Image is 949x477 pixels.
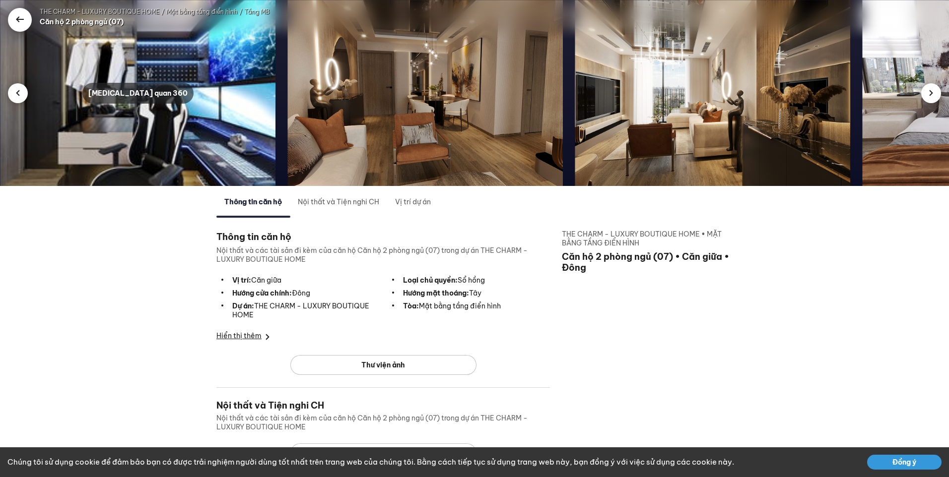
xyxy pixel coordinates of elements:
[216,276,379,285] div: Căn giữa
[232,276,251,285] b: Vị trí:
[216,400,324,412] span: Nội thất và Tiện nghi CH
[216,246,550,264] div: Nội thất và các tài sản đi kèm của căn hộ Căn hộ 2 phòng ngủ (07) trong dự án THE CHARM - LUXURY ...
[224,196,282,207] div: Thông tin căn hộ
[40,8,164,16] span: THE CHARM - LUXURY BOUTIQUE HOME
[403,276,458,285] b: Loại chủ quyền:
[403,289,469,298] b: Hướng mặt thoáng:
[387,289,550,298] div: Tây
[244,8,270,16] span: Tầng MB
[216,230,291,244] span: Thông tin căn hộ
[232,301,254,310] b: Dự án:
[232,289,292,298] b: Hướng cửa chính:
[298,196,379,207] div: Nội thất và Tiện nghi CH
[40,16,124,28] div: Căn hộ 2 phòng ngủ (07)
[867,455,942,470] button: Accept cookies
[395,196,431,207] div: Vị trí dự án
[216,301,379,319] div: THE CHARM - LUXURY BOUTIQUE HOME
[562,251,733,273] div: Căn hộ 2 phòng ngủ (07) • Căn giữa • Đông
[216,414,550,431] div: Nội thất và các tài sản đi kèm của căn hộ Căn hộ 2 phòng ngủ (07) trong dự án THE CHARM - LUXURY ...
[7,457,852,467] div: Chúng tôi sử dụng cookie để đảm bảo bạn có được trải nghiệm người dùng tốt nhất trên trang web củ...
[562,230,733,247] div: THE CHARM - LUXURY BOUTIQUE HOME • Mặt bằng tầng điển hình
[216,331,262,343] div: Hiển thị thêm
[403,301,419,310] b: Tòa:
[216,289,379,298] div: Đông
[82,83,194,104] div: [MEDICAL_DATA] quan 360
[387,301,550,319] div: Mặt bằng tầng điển hình
[290,355,476,375] div: Thư viện ảnh
[387,276,550,285] div: Sổ hồng
[166,8,242,16] span: Mặt bằng tầng điển hình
